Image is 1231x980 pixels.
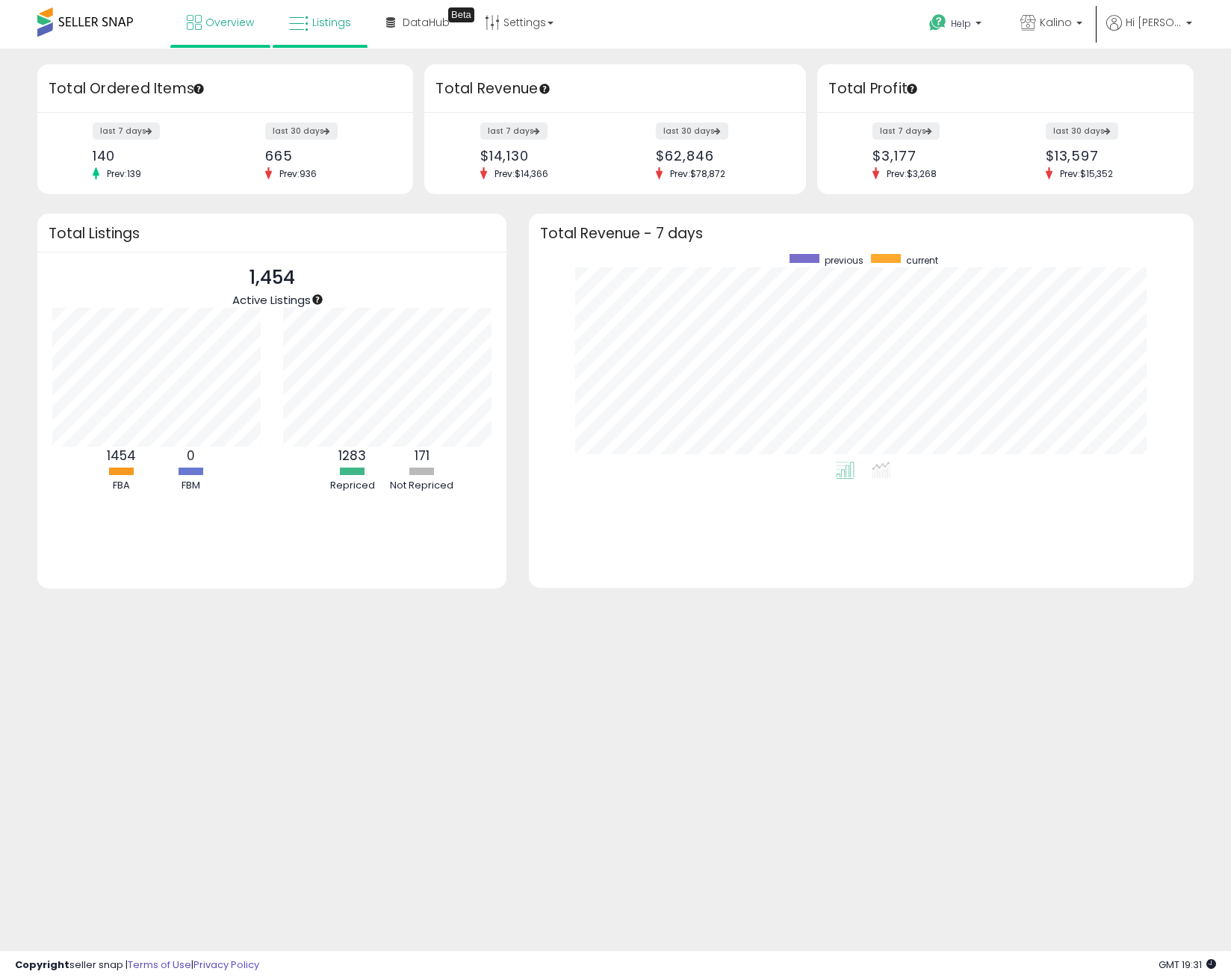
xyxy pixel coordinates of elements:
[872,122,940,140] label: last 7 days
[338,447,366,465] b: 1283
[93,122,160,140] label: last 7 days
[232,264,311,292] p: 1,454
[99,167,149,180] span: Prev: 139
[435,78,795,99] h3: Total Revenue
[928,13,947,32] i: Get Help
[1046,122,1118,140] label: last 30 days
[487,167,556,180] span: Prev: $14,366
[1126,15,1182,30] span: Hi [PERSON_NAME]
[879,167,944,180] span: Prev: $3,268
[540,228,1183,239] h3: Total Revenue - 7 days
[265,122,338,140] label: last 30 days
[311,293,324,306] div: Tooltip anchor
[1040,15,1072,30] span: Kalino
[825,254,863,267] span: previous
[828,78,1182,99] h3: Total Profit
[319,479,386,493] div: Repriced
[49,228,495,239] h3: Total Listings
[93,148,214,164] div: 140
[480,122,548,140] label: last 7 days
[107,447,136,465] b: 1454
[905,82,919,96] div: Tooltip anchor
[448,7,474,22] div: Tooltip anchor
[415,447,430,465] b: 171
[187,447,195,465] b: 0
[88,479,155,493] div: FBA
[906,254,938,267] span: current
[232,292,311,308] span: Active Listings
[951,17,971,30] span: Help
[158,479,225,493] div: FBM
[403,15,450,30] span: DataHub
[1106,15,1192,49] a: Hi [PERSON_NAME]
[480,148,604,164] div: $14,130
[656,122,728,140] label: last 30 days
[192,82,205,96] div: Tooltip anchor
[205,15,254,30] span: Overview
[265,148,387,164] div: 665
[538,82,551,96] div: Tooltip anchor
[1046,148,1168,164] div: $13,597
[312,15,351,30] span: Listings
[663,167,733,180] span: Prev: $78,872
[872,148,994,164] div: $3,177
[656,148,780,164] div: $62,846
[388,479,456,493] div: Not Repriced
[272,167,324,180] span: Prev: 936
[917,2,996,49] a: Help
[1052,167,1120,180] span: Prev: $15,352
[49,78,402,99] h3: Total Ordered Items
